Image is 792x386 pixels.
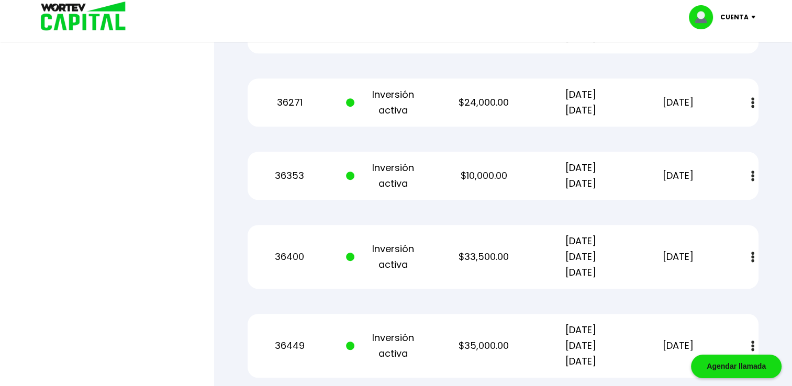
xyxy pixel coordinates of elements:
[689,5,720,29] img: profile-image
[346,241,428,273] p: Inversión activa
[637,95,719,110] p: [DATE]
[443,168,525,184] p: $10,000.00
[346,330,428,361] p: Inversión activa
[540,160,622,191] p: [DATE] [DATE]
[443,249,525,265] p: $33,500.00
[540,87,622,118] p: [DATE] [DATE]
[443,338,525,354] p: $35,000.00
[691,355,782,378] div: Agendar llamada
[443,95,525,110] p: $24,000.00
[637,168,719,184] p: [DATE]
[637,249,719,265] p: [DATE]
[720,9,749,25] p: Cuenta
[249,95,330,110] p: 36271
[749,16,763,19] img: icon-down
[249,338,330,354] p: 36449
[346,160,428,191] p: Inversión activa
[249,168,330,184] p: 36353
[346,87,428,118] p: Inversión activa
[249,249,330,265] p: 36400
[540,322,622,369] p: [DATE] [DATE] [DATE]
[637,338,719,354] p: [DATE]
[540,233,622,280] p: [DATE] [DATE] [DATE]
